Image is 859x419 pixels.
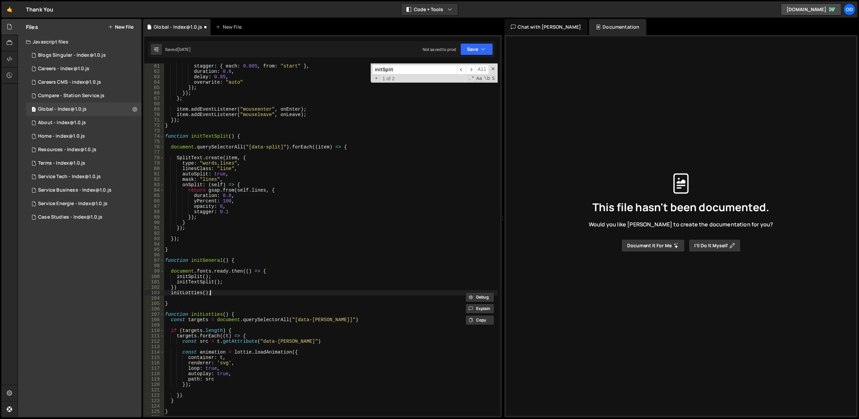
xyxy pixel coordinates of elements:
[144,333,164,339] div: 111
[144,242,164,247] div: 94
[38,52,106,58] div: Blogs Singular - Index@1.0.js
[38,201,108,207] div: Service Energie - Index@1.0.js
[373,75,380,81] span: Toggle Replace mode
[144,398,164,403] div: 123
[484,75,491,82] span: Whole Word Search
[165,47,191,52] div: Saved
[144,301,164,306] div: 105
[26,5,53,13] div: Thank You
[216,24,244,30] div: New File
[26,130,142,143] div: 16150/43401.js
[491,75,496,82] span: Search In Selection
[26,76,142,89] div: 16150/44848.js
[144,85,164,90] div: 65
[144,74,164,80] div: 63
[476,75,483,82] span: CaseSensitive Search
[38,174,101,180] div: Service Tech - Index@1.0.js
[589,19,646,35] div: Documentation
[144,274,164,279] div: 100
[144,128,164,134] div: 73
[504,19,588,35] div: Chat with [PERSON_NAME]
[144,155,164,161] div: 78
[144,220,164,225] div: 90
[465,315,494,325] button: Copy
[38,120,86,126] div: About - Index@1.0.js
[144,209,164,215] div: 88
[144,225,164,231] div: 91
[144,96,164,101] div: 67
[144,376,164,382] div: 119
[144,150,164,155] div: 77
[144,317,164,323] div: 108
[144,134,164,139] div: 74
[144,107,164,112] div: 69
[144,371,164,376] div: 118
[32,107,36,113] span: 1
[144,339,164,344] div: 112
[26,23,38,31] h2: Files
[144,80,164,85] div: 64
[1,1,18,18] a: 🤙
[144,269,164,274] div: 99
[144,366,164,371] div: 117
[38,133,85,139] div: Home - index@1.0.js
[144,328,164,333] div: 110
[475,65,489,75] span: Alt-Enter
[781,3,841,16] a: [DOMAIN_NAME]
[26,170,142,184] div: 16150/43704.js
[26,197,142,211] div: 16150/43762.js
[144,139,164,144] div: 75
[144,355,164,360] div: 115
[26,89,142,103] div: 16150/44840.js
[621,239,685,252] button: Document it for me
[26,184,142,197] div: 16150/43693.js
[177,47,191,52] div: [DATE]
[18,35,142,49] div: Javascript files
[144,161,164,166] div: 79
[144,63,164,69] div: 61
[144,182,164,188] div: 83
[38,160,85,166] div: Terms - Index@1.0.js
[26,116,142,130] div: 16150/44188.js
[144,166,164,171] div: 80
[144,204,164,209] div: 87
[144,387,164,393] div: 121
[144,279,164,285] div: 101
[380,76,397,81] span: 1 of 2
[144,123,164,128] div: 72
[144,231,164,236] div: 92
[38,187,112,193] div: Service Business - Index@1.0.js
[423,47,456,52] div: Not saved to prod
[401,3,458,16] button: Code + Tools
[843,3,856,16] a: Od
[592,202,769,213] span: This file hasn't been documented.
[460,43,493,55] button: Save
[144,382,164,387] div: 120
[689,239,741,252] button: I’ll do it myself
[144,198,164,204] div: 86
[38,106,87,112] div: Global - Index@1.0.js
[466,65,475,75] span: ​
[144,393,164,398] div: 122
[26,211,142,224] div: 16150/44116.js
[144,312,164,317] div: 107
[144,290,164,296] div: 103
[144,112,164,117] div: 70
[144,188,164,193] div: 84
[144,409,164,414] div: 125
[468,75,475,82] span: RegExp Search
[144,247,164,252] div: 95
[38,93,104,99] div: Compare - Station Service.js
[154,24,202,30] div: Global - Index@1.0.js
[38,147,96,153] div: Resources - Index@1.0.js
[38,66,90,72] div: Careers - Index@1.0.js
[144,258,164,263] div: 97
[38,214,102,220] div: Case Studies - Index@1.0.js
[144,296,164,301] div: 104
[144,306,164,312] div: 106
[589,221,773,228] span: Would you like [PERSON_NAME] to create the documentation for you?
[144,285,164,290] div: 102
[144,193,164,198] div: 85
[144,69,164,74] div: 62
